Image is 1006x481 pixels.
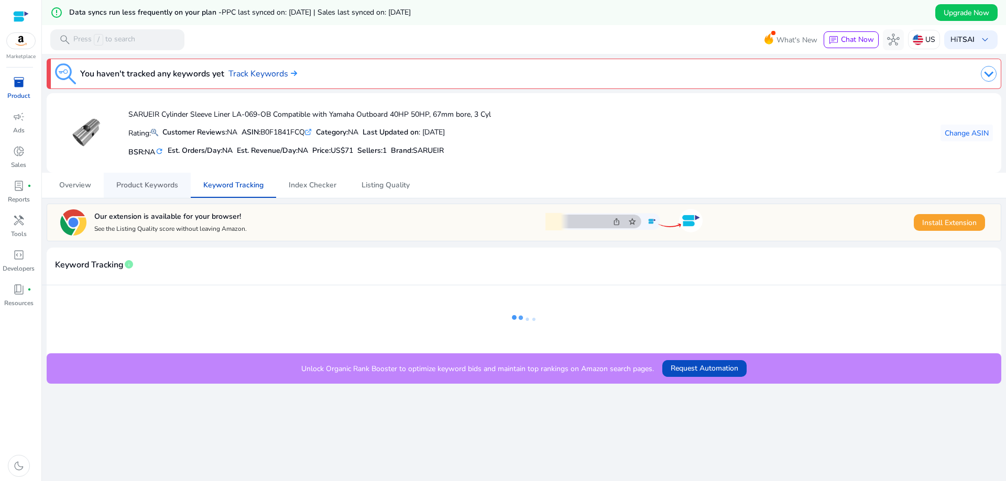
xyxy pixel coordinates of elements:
span: chat [828,35,839,46]
button: chatChat Now [824,31,879,48]
b: Last Updated on [363,127,419,137]
span: hub [887,33,900,46]
p: Press to search [73,34,135,46]
p: Reports [8,195,30,204]
span: NA [298,146,308,155]
h5: Sellers: [357,147,387,155]
span: Request Automation [671,363,738,374]
mat-icon: refresh [155,147,163,156]
span: keyboard_arrow_down [979,33,991,46]
a: Track Keywords [228,68,297,80]
img: amazon.svg [7,33,35,49]
span: search [59,33,71,46]
span: Overview [59,182,91,189]
span: NA [222,146,233,155]
span: lab_profile [13,180,25,192]
img: chrome-logo.svg [60,209,86,236]
p: US [925,30,935,49]
p: Sales [11,160,26,170]
p: Developers [3,264,35,273]
span: NA [145,147,155,157]
img: dropdown-arrow.svg [981,66,997,82]
span: What's New [777,31,817,49]
span: Listing Quality [362,182,410,189]
span: fiber_manual_record [27,184,31,188]
span: Upgrade Now [944,7,989,18]
button: Install Extension [914,214,985,231]
span: donut_small [13,145,25,158]
img: 311k-GtaFYL.jpg [67,114,106,153]
b: ASIN: [242,127,260,137]
b: TSAI [958,35,975,44]
span: Brand [391,146,411,155]
p: Resources [4,298,34,308]
span: Keyword Tracking [203,182,264,189]
span: Product Keywords [116,182,178,189]
img: us.svg [913,35,923,45]
button: hub [883,29,904,50]
h5: Est. Revenue/Day: [237,147,308,155]
span: dark_mode [13,460,25,472]
span: code_blocks [13,249,25,261]
div: : [DATE] [363,127,445,138]
span: Index Checker [289,182,336,189]
span: PPC last synced on: [DATE] | Sales last synced on: [DATE] [222,7,411,17]
img: keyword-tracking.svg [55,63,76,84]
p: See the Listing Quality score without leaving Amazon. [94,225,247,233]
span: Install Extension [922,217,977,228]
h5: Price: [312,147,353,155]
span: Keyword Tracking [55,256,124,274]
div: B0F1841FCQ [242,127,312,138]
h5: BSR: [128,146,163,157]
span: campaign [13,110,25,123]
div: NA [316,127,358,138]
span: Change ASIN [945,128,989,139]
h4: SARUEIR Cylinder Sleeve Liner LA-069-OB Compatible with Yamaha Outboard 40HP 50HP, 67mm bore, 3 Cyl [128,110,491,119]
span: / [94,34,103,46]
button: Change ASIN [941,125,993,141]
h3: You haven't tracked any keywords yet [80,68,224,80]
b: Customer Reviews: [162,127,227,137]
span: Chat Now [841,35,874,44]
span: fiber_manual_record [27,287,31,292]
button: Upgrade Now [935,4,998,21]
p: Tools [11,229,27,239]
img: arrow-right.svg [288,70,297,76]
mat-icon: error_outline [50,6,63,19]
span: handyman [13,214,25,227]
b: Category: [316,127,348,137]
p: Rating: [128,126,158,139]
h5: : [391,147,444,155]
span: inventory_2 [13,76,25,88]
button: Request Automation [662,360,747,377]
p: Product [7,91,30,100]
h5: Our extension is available for your browser! [94,212,247,221]
p: Unlock Organic Rank Booster to optimize keyword bids and maintain top rankings on Amazon search p... [301,363,654,374]
p: Hi [950,36,975,43]
span: US$71 [331,146,353,155]
span: info [124,259,134,270]
span: book_4 [13,283,25,296]
p: Ads [13,126,25,135]
span: 1 [382,146,387,155]
h5: Data syncs run less frequently on your plan - [69,8,411,17]
div: NA [162,127,237,138]
h5: Est. Orders/Day: [168,147,233,155]
p: Marketplace [6,53,36,61]
span: SARUEIR [413,146,444,155]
